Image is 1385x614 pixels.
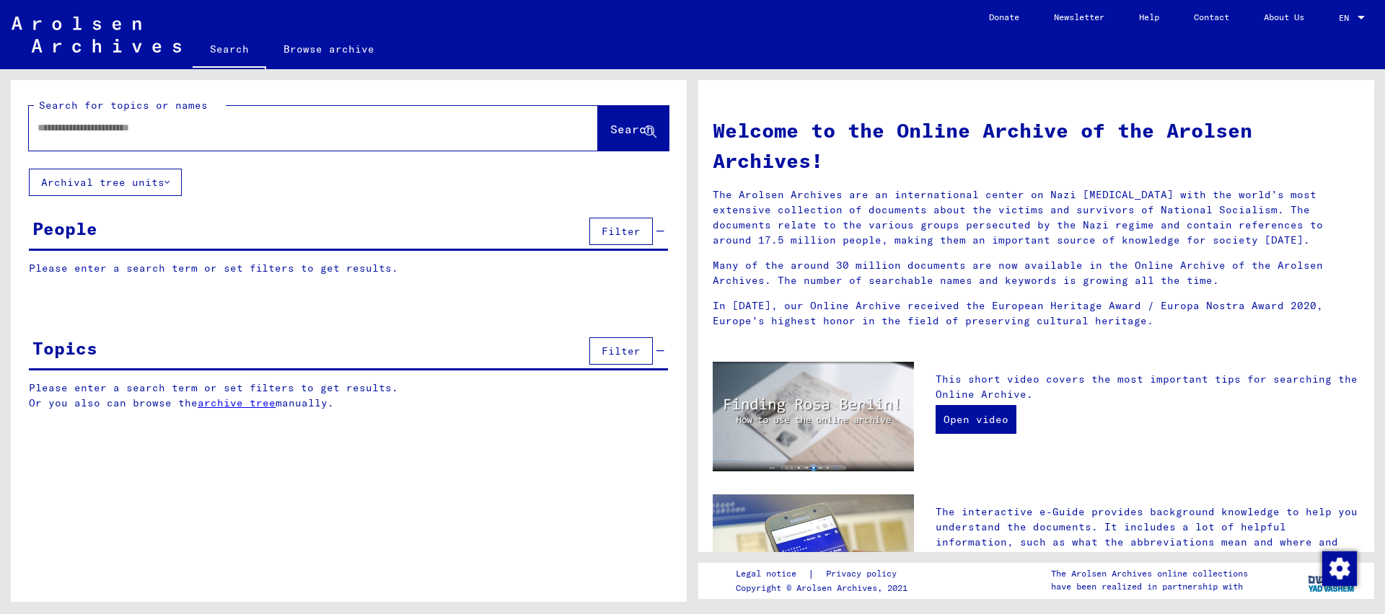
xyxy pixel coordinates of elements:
div: People [32,215,97,241]
p: The interactive e-Guide provides background knowledge to help you understand the documents. It in... [936,504,1360,565]
a: archive tree [198,396,276,409]
p: Please enter a search term or set filters to get results. [29,261,668,276]
img: video.jpg [713,362,914,471]
a: Search [193,32,266,69]
mat-label: Search for topics or names [39,99,208,112]
a: Legal notice [736,566,808,582]
p: Many of the around 30 million documents are now available in the Online Archive of the Arolsen Ar... [713,258,1360,288]
p: Please enter a search term or set filters to get results. Or you also can browse the manually. [29,381,669,411]
span: Filter [602,344,641,357]
button: Archival tree units [29,169,182,196]
div: Topics [32,335,97,361]
p: The Arolsen Archives are an international center on Nazi [MEDICAL_DATA] with the world’s most ext... [713,187,1360,248]
button: Search [598,106,669,151]
span: Filter [602,225,641,238]
button: Filter [589,218,653,245]
a: Privacy policy [814,566,914,582]
h1: Welcome to the Online Archive of the Arolsen Archives! [713,115,1360,176]
a: Open video [936,405,1016,434]
div: | [736,566,914,582]
img: Change consent [1322,551,1357,586]
p: Copyright © Arolsen Archives, 2021 [736,582,914,595]
p: have been realized in partnership with [1051,580,1248,593]
img: Arolsen_neg.svg [12,17,181,53]
span: EN [1339,13,1355,23]
a: Browse archive [266,32,392,66]
p: The Arolsen Archives online collections [1051,567,1248,580]
p: This short video covers the most important tips for searching the Online Archive. [936,372,1360,402]
img: yv_logo.png [1305,562,1359,598]
span: Search [610,122,654,136]
button: Filter [589,337,653,365]
p: In [DATE], our Online Archive received the European Heritage Award / Europa Nostra Award 2020, Eu... [713,298,1360,329]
